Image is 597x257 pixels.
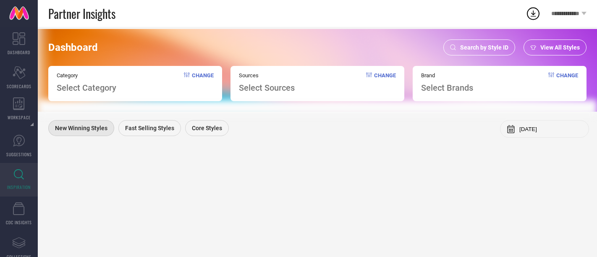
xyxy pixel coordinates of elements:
[192,72,214,93] span: Change
[421,72,473,79] span: Brand
[6,151,32,157] span: SUGGESTIONS
[6,219,32,226] span: CDC INSIGHTS
[7,184,31,190] span: INSPIRATION
[540,44,580,51] span: View All Styles
[125,125,174,131] span: Fast Selling Styles
[8,49,30,55] span: DASHBOARD
[460,44,508,51] span: Search by Style ID
[57,72,116,79] span: Category
[239,83,295,93] span: Select Sources
[421,83,473,93] span: Select Brands
[519,126,582,132] input: Select month
[239,72,295,79] span: Sources
[374,72,396,93] span: Change
[556,72,578,93] span: Change
[526,6,541,21] div: Open download list
[48,42,98,53] span: Dashboard
[8,114,31,121] span: WORKSPACE
[57,83,116,93] span: Select Category
[192,125,222,131] span: Core Styles
[55,125,107,131] span: New Winning Styles
[7,83,31,89] span: SCORECARDS
[48,5,115,22] span: Partner Insights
